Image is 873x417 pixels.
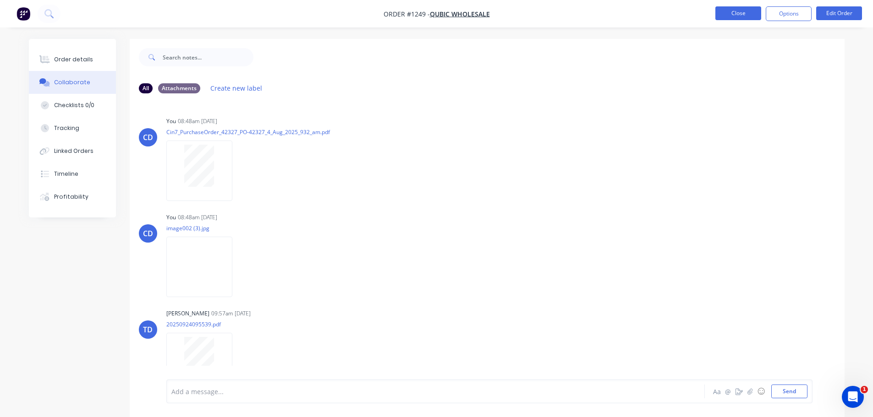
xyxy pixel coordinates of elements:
[166,224,242,232] p: image002 (3).jpg
[211,309,251,318] div: 09:57am [DATE]
[54,101,94,109] div: Checklists 0/0
[206,82,267,94] button: Create new label
[771,385,807,398] button: Send
[178,213,217,222] div: 08:48am [DATE]
[54,55,93,64] div: Order details
[54,147,93,155] div: Linked Orders
[29,71,116,94] button: Collaborate
[54,170,78,178] div: Timeline
[29,162,116,185] button: Timeline
[29,185,116,208] button: Profitability
[54,78,90,87] div: Collaborate
[723,386,734,397] button: @
[29,94,116,117] button: Checklists 0/0
[166,309,209,318] div: [PERSON_NAME]
[166,320,242,328] p: 20250924095539.pdf
[430,10,490,18] a: Qubic Wholesale
[715,6,761,20] button: Close
[163,48,253,66] input: Search notes...
[143,132,153,143] div: CD
[166,213,176,222] div: You
[816,6,862,20] button: Edit Order
[384,10,430,18] span: Order #1249 -
[842,386,864,408] iframe: Intercom live chat
[861,386,868,393] span: 1
[143,228,153,239] div: CD
[756,386,767,397] button: ☺
[158,83,200,93] div: Attachments
[16,7,30,21] img: Factory
[166,117,176,125] div: You
[29,48,116,71] button: Order details
[54,124,79,132] div: Tracking
[166,128,330,136] p: Cin7_PurchaseOrder_42327_PO-42327_4_Aug_2025_932_am.pdf
[54,193,88,201] div: Profitability
[29,117,116,140] button: Tracking
[143,324,153,335] div: TD
[766,6,812,21] button: Options
[29,140,116,162] button: Linked Orders
[178,117,217,125] div: 08:48am [DATE]
[712,386,723,397] button: Aa
[139,83,153,93] div: All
